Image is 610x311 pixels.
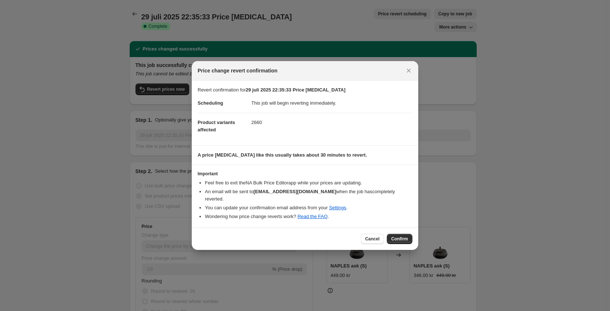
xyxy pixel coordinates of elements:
b: 29 juli 2025 22:35:33 Price [MEDICAL_DATA] [246,87,346,93]
a: Settings [329,205,346,210]
b: [EMAIL_ADDRESS][DOMAIN_NAME] [253,189,336,194]
li: You can update your confirmation email address from your . [205,204,412,211]
button: Close [404,65,414,76]
span: Scheduling [198,100,223,106]
dd: This job will begin reverting immediately. [251,94,412,113]
p: Revert confirmation for [198,86,412,94]
li: Feel free to exit the NA Bulk Price Editor app while your prices are updating. [205,179,412,187]
span: Product variants affected [198,120,235,132]
a: Read the FAQ [297,214,327,219]
span: Cancel [365,236,380,242]
span: Confirm [391,236,408,242]
h3: Important [198,171,412,177]
button: Cancel [361,234,384,244]
dd: 2660 [251,113,412,132]
b: A price [MEDICAL_DATA] like this usually takes about 30 minutes to revert. [198,152,367,158]
span: Price change revert confirmation [198,67,278,74]
li: Wondering how price change reverts work? . [205,213,412,220]
li: An email will be sent to when the job has completely reverted . [205,188,412,203]
button: Confirm [387,234,412,244]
